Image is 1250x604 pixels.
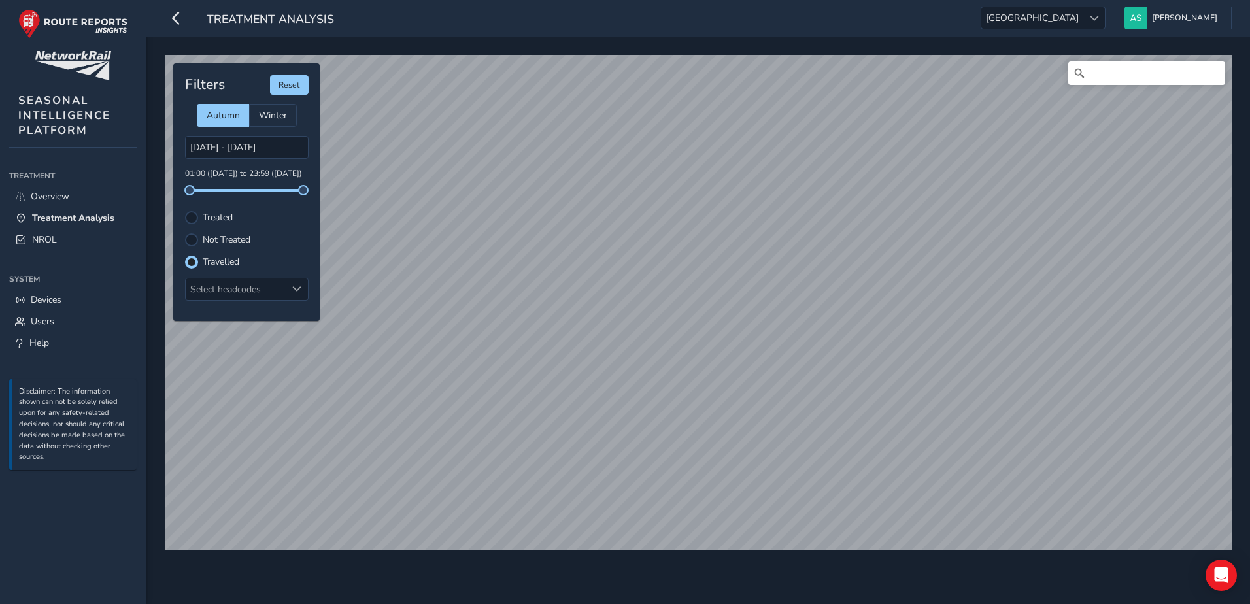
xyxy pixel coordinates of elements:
img: customer logo [35,51,111,80]
div: Autumn [197,104,249,127]
span: [PERSON_NAME] [1152,7,1217,29]
span: Overview [31,190,69,203]
h4: Filters [185,76,225,93]
p: Disclaimer: The information shown can not be solely relied upon for any safety-related decisions,... [19,386,130,463]
a: Users [9,310,137,332]
label: Not Treated [203,235,250,244]
span: [GEOGRAPHIC_DATA] [981,7,1083,29]
a: Help [9,332,137,354]
span: Users [31,315,54,327]
label: Travelled [203,258,239,267]
a: NROL [9,229,137,250]
span: SEASONAL INTELLIGENCE PLATFORM [18,93,110,138]
a: Devices [9,289,137,310]
button: [PERSON_NAME] [1124,7,1222,29]
span: Treatment Analysis [32,212,114,224]
div: Winter [249,104,297,127]
div: Open Intercom Messenger [1206,560,1237,591]
img: diamond-layout [1124,7,1147,29]
span: Autumn [207,109,240,122]
input: Search [1068,61,1225,85]
div: Treatment [9,166,137,186]
p: 01:00 ([DATE]) to 23:59 ([DATE]) [185,168,309,180]
span: Treatment Analysis [207,11,334,29]
span: Devices [31,294,61,306]
div: Select headcodes [186,278,286,300]
a: Overview [9,186,137,207]
label: Treated [203,213,233,222]
span: Help [29,337,49,349]
img: rr logo [18,9,127,39]
a: Treatment Analysis [9,207,137,229]
button: Reset [270,75,309,95]
span: NROL [32,233,57,246]
span: Winter [259,109,287,122]
div: System [9,269,137,289]
canvas: Map [165,55,1232,550]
